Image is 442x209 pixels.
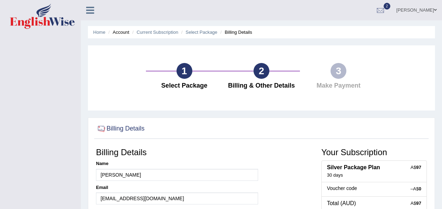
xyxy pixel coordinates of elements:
[254,63,269,79] div: 2
[416,201,421,206] strong: 97
[96,184,108,191] label: Email
[327,186,421,191] h5: Voucher code
[149,82,219,89] h4: Select Package
[96,148,258,157] h3: Billing Details
[411,186,421,192] div: –A$
[226,82,296,89] h4: Billing & Other Details
[327,172,421,178] div: 30 days
[96,160,108,167] label: Name
[327,164,380,170] b: Silver Package Plan
[219,29,252,36] li: Billing Details
[177,63,192,79] div: 1
[321,148,427,157] h3: Your Subscription
[107,29,129,36] li: Account
[327,200,421,207] h4: Total (AUD)
[384,3,391,9] span: 2
[416,165,421,170] strong: 97
[411,164,421,171] div: A$
[93,30,105,35] a: Home
[303,82,373,89] h4: Make Payment
[419,186,421,191] strong: 0
[186,30,217,35] a: Select Package
[331,63,346,79] div: 3
[96,123,145,134] h2: Billing Details
[136,30,178,35] a: Current Subscription
[411,200,421,207] div: A$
